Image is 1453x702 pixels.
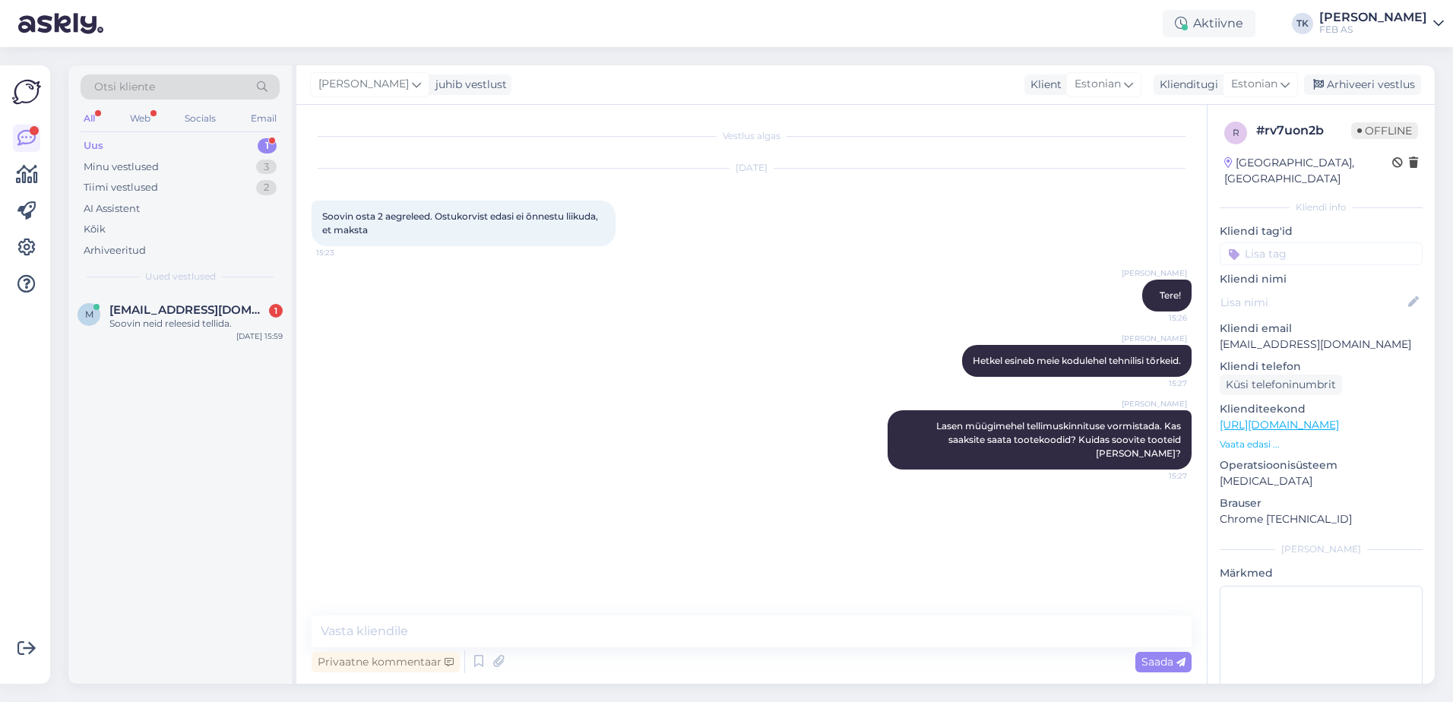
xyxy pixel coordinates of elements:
[84,160,159,175] div: Minu vestlused
[312,652,460,672] div: Privaatne kommentaar
[312,161,1192,175] div: [DATE]
[1220,418,1339,432] a: [URL][DOMAIN_NAME]
[973,355,1181,366] span: Hetkel esineb meie kodulehel tehnilisi tõrkeid.
[236,330,283,342] div: [DATE] 15:59
[1130,312,1187,324] span: 15:26
[1231,76,1277,93] span: Estonian
[84,138,103,153] div: Uus
[1319,24,1427,36] div: FEB AS
[1220,223,1423,239] p: Kliendi tag'id
[1233,127,1239,138] span: r
[1122,267,1187,279] span: [PERSON_NAME]
[1024,77,1062,93] div: Klient
[1256,122,1351,140] div: # rv7uon2b
[1220,321,1423,337] p: Kliendi email
[936,420,1183,459] span: Lasen müügimehel tellimuskinnituse vormistada. Kas saaksite saata tootekoodid? Kuidas soovite too...
[1220,473,1423,489] p: [MEDICAL_DATA]
[1130,470,1187,482] span: 15:27
[269,304,283,318] div: 1
[1154,77,1218,93] div: Klienditugi
[312,129,1192,143] div: Vestlus algas
[256,180,277,195] div: 2
[84,243,146,258] div: Arhiveeritud
[1220,438,1423,451] p: Vaata edasi ...
[145,270,216,283] span: Uued vestlused
[318,76,409,93] span: [PERSON_NAME]
[1220,271,1423,287] p: Kliendi nimi
[84,180,158,195] div: Tiimi vestlused
[84,222,106,237] div: Kõik
[1220,511,1423,527] p: Chrome [TECHNICAL_ID]
[1141,655,1186,669] span: Saada
[1220,359,1423,375] p: Kliendi telefon
[256,160,277,175] div: 3
[109,317,283,330] div: Soovin neid releesid tellida.
[1319,11,1444,36] a: [PERSON_NAME]FEB AS
[1224,155,1392,187] div: [GEOGRAPHIC_DATA], [GEOGRAPHIC_DATA]
[1220,337,1423,353] p: [EMAIL_ADDRESS][DOMAIN_NAME]
[12,77,41,106] img: Askly Logo
[1163,10,1255,37] div: Aktiivne
[1220,242,1423,265] input: Lisa tag
[316,247,373,258] span: 15:23
[1075,76,1121,93] span: Estonian
[1319,11,1427,24] div: [PERSON_NAME]
[1220,565,1423,581] p: Märkmed
[1292,13,1313,34] div: TK
[182,109,219,128] div: Socials
[258,138,277,153] div: 1
[85,308,93,320] span: m
[1122,398,1187,409] span: [PERSON_NAME]
[94,79,155,95] span: Otsi kliente
[127,109,154,128] div: Web
[84,201,140,217] div: AI Assistent
[322,210,600,236] span: Soovin osta 2 aegreleed. Ostukorvist edasi ei õnnestu liikuda, et maksta
[1220,294,1405,311] input: Lisa nimi
[1122,333,1187,344] span: [PERSON_NAME]
[1304,74,1421,95] div: Arhiveeri vestlus
[109,303,267,317] span: mkpaadielekter@gmail.com
[1220,542,1423,556] div: [PERSON_NAME]
[1351,122,1418,139] span: Offline
[81,109,98,128] div: All
[1220,457,1423,473] p: Operatsioonisüsteem
[1130,378,1187,389] span: 15:27
[1220,495,1423,511] p: Brauser
[1220,375,1342,395] div: Küsi telefoninumbrit
[1220,401,1423,417] p: Klienditeekond
[429,77,507,93] div: juhib vestlust
[1220,201,1423,214] div: Kliendi info
[1160,289,1181,301] span: Tere!
[248,109,280,128] div: Email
